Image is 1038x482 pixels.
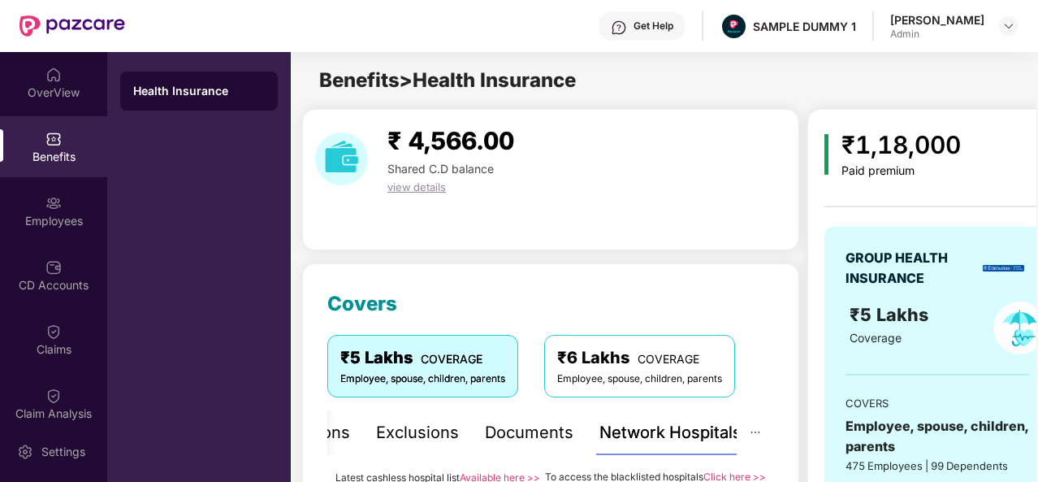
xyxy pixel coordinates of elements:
img: svg+xml;base64,PHN2ZyBpZD0iU2V0dGluZy0yMHgyMCIgeG1sbnM9Imh0dHA6Ly93d3cudzMub3JnLzIwMDAvc3ZnIiB3aW... [17,444,33,460]
span: view details [387,180,446,193]
img: svg+xml;base64,PHN2ZyBpZD0iSG9tZSIgeG1sbnM9Imh0dHA6Ly93d3cudzMub3JnLzIwMDAvc3ZnIiB3aWR0aD0iMjAiIG... [45,67,62,83]
div: Employee, spouse, children, parents [340,371,505,387]
span: Covers [327,292,397,315]
div: ₹5 Lakhs [340,345,505,371]
span: ₹ 4,566.00 [387,126,514,155]
div: Employee, spouse, children, parents [846,416,1029,457]
span: Coverage [850,331,902,345]
span: ₹5 Lakhs [850,304,933,325]
div: Network Hospitals [599,420,742,445]
img: svg+xml;base64,PHN2ZyBpZD0iQ0RfQWNjb3VudHMiIGRhdGEtbmFtZT0iQ0QgQWNjb3VudHMiIHhtbG5zPSJodHRwOi8vd3... [45,259,62,276]
img: New Pazcare Logo [19,15,125,37]
div: 475 Employees | 99 Dependents [846,458,1029,474]
div: ₹1,18,000 [841,126,961,164]
img: svg+xml;base64,PHN2ZyBpZD0iQmVuZWZpdHMiIHhtbG5zPSJodHRwOi8vd3d3LnczLm9yZy8yMDAwL3N2ZyIgd2lkdGg9Ij... [45,131,62,147]
div: Health Insurance [133,83,265,99]
span: COVERAGE [421,352,482,366]
img: download [315,132,368,185]
div: COVERS [846,395,1029,411]
img: svg+xml;base64,PHN2ZyBpZD0iSGVscC0zMngzMiIgeG1sbnM9Imh0dHA6Ly93d3cudzMub3JnLzIwMDAvc3ZnIiB3aWR0aD... [611,20,627,36]
img: Pazcare_Alternative_logo-01-01.png [722,15,746,38]
button: ellipsis [737,410,774,455]
img: icon [824,134,828,175]
div: Admin [890,28,984,41]
div: SAMPLE DUMMY 1 [753,19,856,34]
img: svg+xml;base64,PHN2ZyBpZD0iQ2xhaW0iIHhtbG5zPSJodHRwOi8vd3d3LnczLm9yZy8yMDAwL3N2ZyIgd2lkdGg9IjIwIi... [45,324,62,340]
img: svg+xml;base64,PHN2ZyBpZD0iRW1wbG95ZWVzIiB4bWxucz0iaHR0cDovL3d3dy53My5vcmcvMjAwMC9zdmciIHdpZHRoPS... [45,195,62,211]
div: Employee, spouse, children, parents [557,371,722,387]
div: Settings [37,444,90,460]
img: svg+xml;base64,PHN2ZyBpZD0iRHJvcGRvd24tMzJ4MzIiIHhtbG5zPSJodHRwOi8vd3d3LnczLm9yZy8yMDAwL3N2ZyIgd2... [1002,20,1015,33]
span: COVERAGE [638,352,699,366]
div: Documents [485,420,573,445]
span: Benefits > Health Insurance [319,68,576,92]
div: [PERSON_NAME] [890,12,984,28]
span: Shared C.D balance [387,162,494,176]
div: Exclusions [376,420,459,445]
div: ₹6 Lakhs [557,345,722,371]
span: ellipsis [750,427,761,438]
div: Paid premium [841,164,961,178]
div: GROUP HEALTH INSURANCE [846,248,977,289]
div: Get Help [634,20,673,33]
img: svg+xml;base64,PHN2ZyBpZD0iQ2xhaW0iIHhtbG5zPSJodHRwOi8vd3d3LnczLm9yZy8yMDAwL3N2ZyIgd2lkdGg9IjIwIi... [45,388,62,404]
img: insurerLogo [983,265,1024,271]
